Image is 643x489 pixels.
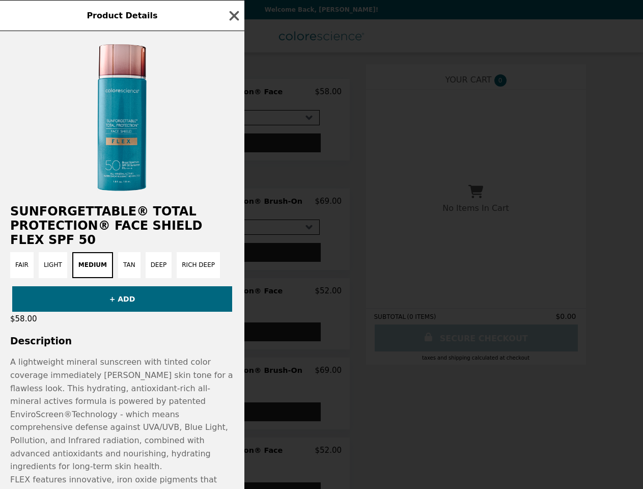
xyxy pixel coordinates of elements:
[46,41,199,194] img: Medium
[87,11,157,20] span: Product Details
[118,252,141,278] button: Tan
[39,252,67,278] button: Light
[12,286,232,312] button: + ADD
[72,252,113,278] button: Medium
[10,252,34,278] button: Fair
[146,252,172,278] button: Deep
[64,410,72,419] span: ®
[10,356,234,473] p: A lightweight mineral sunscreen with tinted color coverage immediately [PERSON_NAME] skin tone fo...
[177,252,220,278] button: Rich Deep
